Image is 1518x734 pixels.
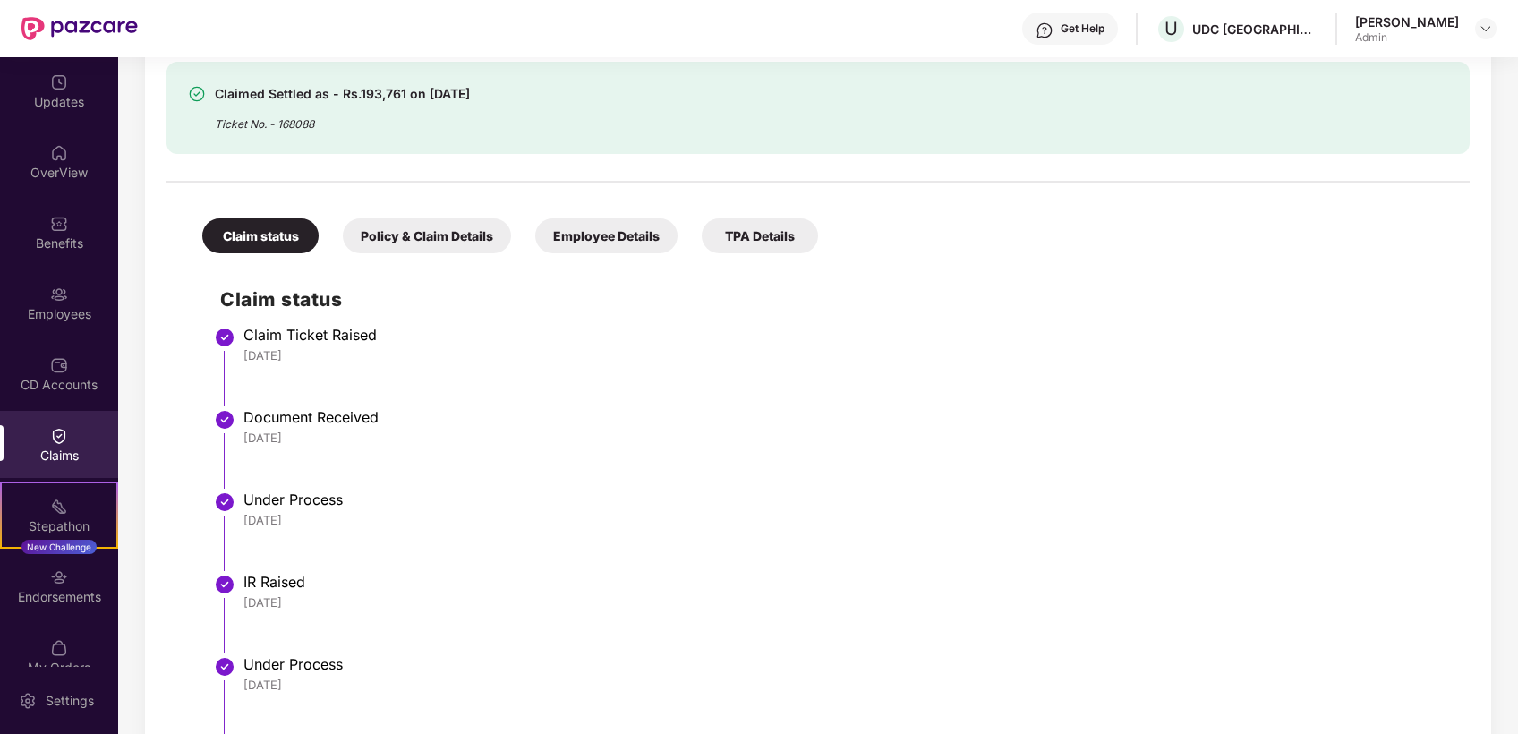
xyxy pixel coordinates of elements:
[202,218,319,253] div: Claim status
[1192,21,1318,38] div: UDC [GEOGRAPHIC_DATA]
[1355,13,1459,30] div: [PERSON_NAME]
[19,692,37,710] img: svg+xml;base64,PHN2ZyBpZD0iU2V0dGluZy0yMHgyMCIgeG1sbnM9Imh0dHA6Ly93d3cudzMub3JnLzIwMDAvc3ZnIiB3aW...
[243,491,1452,508] div: Under Process
[2,517,116,535] div: Stepathon
[50,427,68,445] img: svg+xml;base64,PHN2ZyBpZD0iQ2xhaW0iIHhtbG5zPSJodHRwOi8vd3d3LnczLm9yZy8yMDAwL3N2ZyIgd2lkdGg9IjIwIi...
[243,677,1452,693] div: [DATE]
[1036,21,1053,39] img: svg+xml;base64,PHN2ZyBpZD0iSGVscC0zMngzMiIgeG1sbnM9Imh0dHA6Ly93d3cudzMub3JnLzIwMDAvc3ZnIiB3aWR0aD...
[243,326,1452,344] div: Claim Ticket Raised
[40,692,99,710] div: Settings
[50,215,68,233] img: svg+xml;base64,PHN2ZyBpZD0iQmVuZWZpdHMiIHhtbG5zPSJodHRwOi8vd3d3LnczLm9yZy8yMDAwL3N2ZyIgd2lkdGg9Ij...
[243,573,1452,591] div: IR Raised
[215,83,470,105] div: Claimed Settled as - Rs.193,761 on [DATE]
[50,144,68,162] img: svg+xml;base64,PHN2ZyBpZD0iSG9tZSIgeG1sbnM9Imh0dHA6Ly93d3cudzMub3JnLzIwMDAvc3ZnIiB3aWR0aD0iMjAiIG...
[1479,21,1493,36] img: svg+xml;base64,PHN2ZyBpZD0iRHJvcGRvd24tMzJ4MzIiIHhtbG5zPSJodHRwOi8vd3d3LnczLm9yZy8yMDAwL3N2ZyIgd2...
[214,327,235,348] img: svg+xml;base64,PHN2ZyBpZD0iU3RlcC1Eb25lLTMyeDMyIiB4bWxucz0iaHR0cDovL3d3dy53My5vcmcvMjAwMC9zdmciIH...
[243,594,1452,610] div: [DATE]
[220,285,1452,314] h2: Claim status
[243,430,1452,446] div: [DATE]
[50,568,68,586] img: svg+xml;base64,PHN2ZyBpZD0iRW5kb3JzZW1lbnRzIiB4bWxucz0iaHR0cDovL3d3dy53My5vcmcvMjAwMC9zdmciIHdpZH...
[1061,21,1104,36] div: Get Help
[535,218,678,253] div: Employee Details
[214,656,235,678] img: svg+xml;base64,PHN2ZyBpZD0iU3RlcC1Eb25lLTMyeDMyIiB4bWxucz0iaHR0cDovL3d3dy53My5vcmcvMjAwMC9zdmciIH...
[243,655,1452,673] div: Under Process
[21,540,97,554] div: New Challenge
[50,498,68,516] img: svg+xml;base64,PHN2ZyB4bWxucz0iaHR0cDovL3d3dy53My5vcmcvMjAwMC9zdmciIHdpZHRoPSIyMSIgaGVpZ2h0PSIyMC...
[50,73,68,91] img: svg+xml;base64,PHN2ZyBpZD0iVXBkYXRlZCIgeG1sbnM9Imh0dHA6Ly93d3cudzMub3JnLzIwMDAvc3ZnIiB3aWR0aD0iMj...
[188,85,206,103] img: svg+xml;base64,PHN2ZyBpZD0iU3VjY2Vzcy0zMngzMiIgeG1sbnM9Imh0dHA6Ly93d3cudzMub3JnLzIwMDAvc3ZnIiB3aW...
[214,574,235,595] img: svg+xml;base64,PHN2ZyBpZD0iU3RlcC1Eb25lLTMyeDMyIiB4bWxucz0iaHR0cDovL3d3dy53My5vcmcvMjAwMC9zdmciIH...
[50,639,68,657] img: svg+xml;base64,PHN2ZyBpZD0iTXlfT3JkZXJzIiBkYXRhLW5hbWU9Ik15IE9yZGVycyIgeG1sbnM9Imh0dHA6Ly93d3cudz...
[243,512,1452,528] div: [DATE]
[214,409,235,431] img: svg+xml;base64,PHN2ZyBpZD0iU3RlcC1Eb25lLTMyeDMyIiB4bWxucz0iaHR0cDovL3d3dy53My5vcmcvMjAwMC9zdmciIH...
[50,286,68,303] img: svg+xml;base64,PHN2ZyBpZD0iRW1wbG95ZWVzIiB4bWxucz0iaHR0cDovL3d3dy53My5vcmcvMjAwMC9zdmciIHdpZHRoPS...
[343,218,511,253] div: Policy & Claim Details
[215,105,470,132] div: Ticket No. - 168088
[214,491,235,513] img: svg+xml;base64,PHN2ZyBpZD0iU3RlcC1Eb25lLTMyeDMyIiB4bWxucz0iaHR0cDovL3d3dy53My5vcmcvMjAwMC9zdmciIH...
[1164,18,1178,39] span: U
[21,17,138,40] img: New Pazcare Logo
[243,408,1452,426] div: Document Received
[702,218,818,253] div: TPA Details
[243,347,1452,363] div: [DATE]
[50,356,68,374] img: svg+xml;base64,PHN2ZyBpZD0iQ0RfQWNjb3VudHMiIGRhdGEtbmFtZT0iQ0QgQWNjb3VudHMiIHhtbG5zPSJodHRwOi8vd3...
[1355,30,1459,45] div: Admin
